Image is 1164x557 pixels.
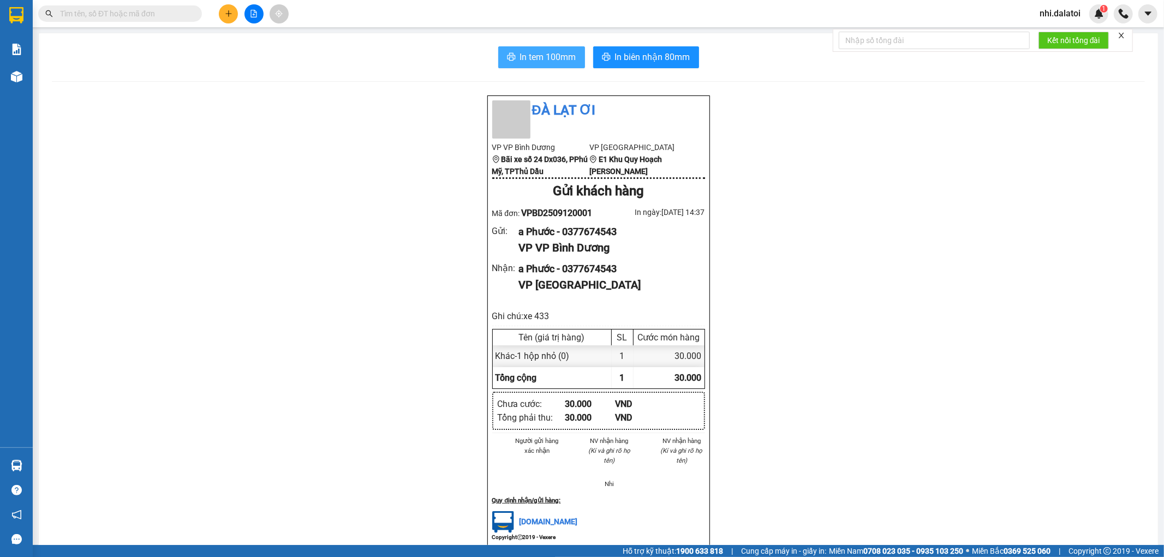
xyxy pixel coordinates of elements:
span: aim [275,10,283,17]
div: VP [GEOGRAPHIC_DATA] [518,277,696,294]
div: VP VP Bình Dương [518,239,696,256]
button: Kết nối tổng đài [1038,32,1109,49]
span: 1 [620,373,625,383]
li: Nhi [586,479,632,489]
span: In tem 100mm [520,50,576,64]
li: NV nhận hàng [659,436,705,446]
span: Kết nối tổng đài [1047,34,1100,46]
span: nhi.dalatoi [1031,7,1089,20]
img: logo.jpg [492,511,514,533]
div: 1 [612,345,634,367]
span: | [1059,545,1060,557]
span: ⚪️ [966,549,969,553]
span: copyright [517,535,523,540]
button: aim [270,4,289,23]
div: Nhận : [492,261,519,275]
span: environment [589,155,597,163]
strong: 0369 525 060 [1004,547,1050,555]
span: In biên nhận 80mm [615,50,690,64]
div: Copyright 2019 - Vexere [492,533,705,544]
div: Cước món hàng [636,332,702,343]
span: printer [602,52,611,63]
input: Nhập số tổng đài [839,32,1030,49]
span: copyright [1103,547,1111,555]
span: search [45,10,53,17]
span: notification [11,510,22,520]
b: E1 Khu Quy Hoạch [PERSON_NAME] [589,155,662,176]
b: Bãi xe số 24 Dx036, PPhú Mỹ, TPThủ Dầu [492,155,588,176]
span: close [1118,32,1125,39]
div: Gửi : [492,224,519,238]
i: (Kí và ghi rõ họ tên) [661,447,703,464]
img: phone-icon [1119,9,1129,19]
button: file-add [244,4,264,23]
span: Khác - 1 hộp nhỏ (0) [496,351,570,361]
strong: 0708 023 035 - 0935 103 250 [863,547,963,555]
li: Đà Lạt ơi [492,100,705,121]
div: Mã đơn: [492,206,599,220]
button: printerIn biên nhận 80mm [593,46,699,68]
div: 30.000 [565,397,616,411]
div: In ngày: [DATE] 14:37 [599,206,705,218]
div: VND [615,397,666,411]
button: printerIn tem 100mm [498,46,585,68]
span: Cung cấp máy in - giấy in: [741,545,826,557]
span: Miền Nam [829,545,963,557]
div: Tổng phải thu : [498,411,565,424]
strong: 1900 633 818 [676,547,723,555]
button: plus [219,4,238,23]
span: 1 [1102,5,1106,13]
span: [DOMAIN_NAME] [520,517,578,526]
span: plus [225,10,232,17]
span: environment [492,155,500,163]
img: icon-new-feature [1094,9,1104,19]
div: Tên (giá trị hàng) [496,332,608,343]
div: SL [614,332,630,343]
span: Hỗ trợ kỹ thuật: [623,545,723,557]
div: Chưa cước : [498,397,565,411]
span: Miền Bắc [972,545,1050,557]
li: VP VP Bình Dương [492,141,590,153]
div: 30.000 [565,411,616,424]
span: 30.000 [675,373,702,383]
img: logo-vxr [9,7,23,23]
img: warehouse-icon [11,460,22,471]
span: message [11,534,22,544]
span: Tổng cộng [496,373,537,383]
img: solution-icon [11,44,22,55]
div: Ghi chú: xe 433 [492,309,705,323]
div: 30.000 [634,345,705,367]
input: Tìm tên, số ĐT hoặc mã đơn [60,8,189,20]
img: warehouse-icon [11,71,22,82]
sup: 1 [1100,5,1108,13]
i: (Kí và ghi rõ họ tên) [588,447,630,464]
div: a Phước - 0377674543 [518,224,696,239]
li: VP [GEOGRAPHIC_DATA] [589,141,687,153]
span: printer [507,52,516,63]
div: VND [615,411,666,424]
div: Quy định nhận/gửi hàng : [492,495,705,505]
button: caret-down [1138,4,1157,23]
div: a Phước - 0377674543 [518,261,696,277]
span: question-circle [11,485,22,495]
div: Gửi khách hàng [492,181,705,202]
li: NV nhận hàng [586,436,632,446]
span: VPBD2509120001 [521,208,592,218]
span: | [731,545,733,557]
span: caret-down [1143,9,1153,19]
li: Người gửi hàng xác nhận [514,436,560,456]
span: file-add [250,10,258,17]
